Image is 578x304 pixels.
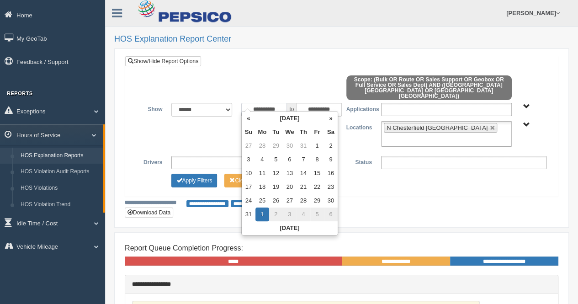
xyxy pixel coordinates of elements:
[324,180,338,194] td: 23
[297,194,310,208] td: 28
[242,166,255,180] td: 10
[297,153,310,166] td: 7
[324,194,338,208] td: 30
[16,180,103,197] a: HOS Violations
[255,139,269,153] td: 28
[255,194,269,208] td: 25
[269,194,283,208] td: 26
[269,153,283,166] td: 5
[269,180,283,194] td: 19
[324,125,338,139] th: Sa
[283,180,297,194] td: 20
[310,125,324,139] th: Fr
[387,124,488,131] span: N Chesterfield [GEOGRAPHIC_DATA]
[283,139,297,153] td: 30
[324,166,338,180] td: 16
[255,125,269,139] th: Mo
[324,153,338,166] td: 9
[269,125,283,139] th: Tu
[310,166,324,180] td: 15
[283,166,297,180] td: 13
[255,153,269,166] td: 4
[242,194,255,208] td: 24
[310,180,324,194] td: 22
[269,208,283,221] td: 2
[297,166,310,180] td: 14
[283,125,297,139] th: We
[283,194,297,208] td: 27
[255,180,269,194] td: 18
[310,208,324,221] td: 5
[324,112,338,125] th: »
[297,139,310,153] td: 31
[255,208,269,221] td: 1
[132,156,167,167] label: Drivers
[242,221,338,235] th: [DATE]
[255,166,269,180] td: 11
[16,148,103,164] a: HOS Explanation Reports
[114,35,569,44] h2: HOS Explanation Report Center
[324,208,338,221] td: 6
[283,208,297,221] td: 3
[242,139,255,153] td: 27
[310,194,324,208] td: 29
[125,244,558,252] h4: Report Queue Completion Progress:
[297,208,310,221] td: 4
[310,153,324,166] td: 8
[16,164,103,180] a: HOS Violation Audit Reports
[346,75,512,100] span: Scope: (Bulk OR Route OR Sales Support OR Geobox OR Full Service OR Sales Dept) AND ([GEOGRAPHIC_...
[125,208,173,218] button: Download Data
[242,153,255,166] td: 3
[255,112,324,125] th: [DATE]
[242,208,255,221] td: 31
[342,121,376,132] label: Locations
[242,112,255,125] th: «
[224,174,270,187] button: Change Filter Options
[283,153,297,166] td: 6
[297,180,310,194] td: 21
[287,103,296,117] span: to
[171,174,217,187] button: Change Filter Options
[242,125,255,139] th: Su
[297,125,310,139] th: Th
[242,180,255,194] td: 17
[341,103,376,114] label: Applications
[341,156,376,167] label: Status
[132,103,167,114] label: Show
[324,139,338,153] td: 2
[269,139,283,153] td: 29
[125,56,201,66] a: Show/Hide Report Options
[269,166,283,180] td: 12
[16,197,103,213] a: HOS Violation Trend
[310,139,324,153] td: 1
